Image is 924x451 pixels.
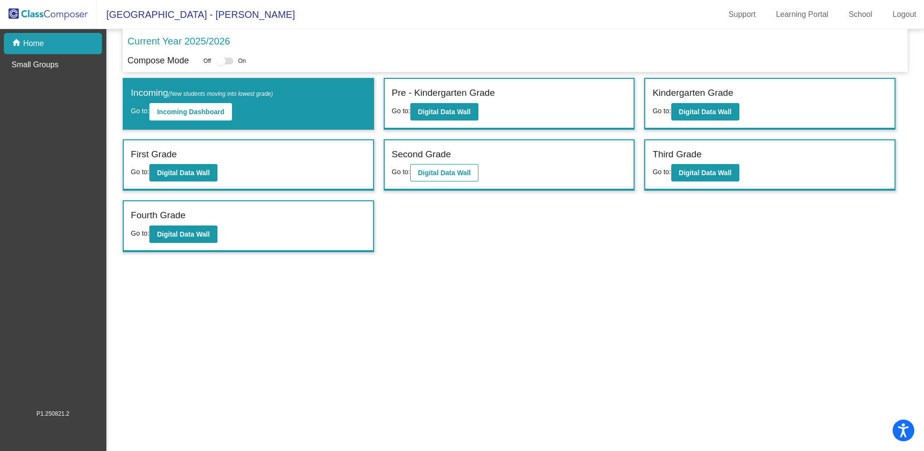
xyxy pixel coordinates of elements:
b: Digital Data Wall [418,108,471,116]
button: Digital Data Wall [149,225,217,243]
label: Third Grade [652,148,701,162]
a: Logout [885,7,924,22]
span: Go to: [131,107,149,115]
span: [GEOGRAPHIC_DATA] - [PERSON_NAME] [97,7,295,22]
a: Support [721,7,764,22]
span: Go to: [652,107,671,115]
a: School [841,7,880,22]
label: Second Grade [392,148,451,162]
mat-icon: home [12,38,23,49]
span: (New students moving into lowest grade) [168,90,273,97]
label: Fourth Grade [131,209,186,223]
button: Digital Data Wall [410,164,478,181]
label: Kindergarten Grade [652,86,733,100]
p: Compose Mode [128,54,189,67]
p: Current Year 2025/2026 [128,34,230,48]
b: Digital Data Wall [679,169,732,177]
label: Incoming [131,86,273,100]
button: Digital Data Wall [671,103,739,120]
button: Digital Data Wall [671,164,739,181]
label: First Grade [131,148,177,162]
span: Go to: [392,107,410,115]
span: Go to: [131,168,149,176]
span: On [238,57,246,65]
b: Digital Data Wall [157,169,210,177]
b: Digital Data Wall [418,169,471,177]
p: Small Groups [12,59,58,71]
b: Digital Data Wall [679,108,732,116]
span: Go to: [652,168,671,176]
span: Off [203,57,211,65]
button: Digital Data Wall [149,164,217,181]
b: Digital Data Wall [157,230,210,238]
span: Go to: [131,229,149,237]
b: Incoming Dashboard [157,108,224,116]
a: Learning Portal [768,7,837,22]
span: Go to: [392,168,410,176]
button: Incoming Dashboard [149,103,232,120]
label: Pre - Kindergarten Grade [392,86,495,100]
p: Home [23,38,44,49]
button: Digital Data Wall [410,103,478,120]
